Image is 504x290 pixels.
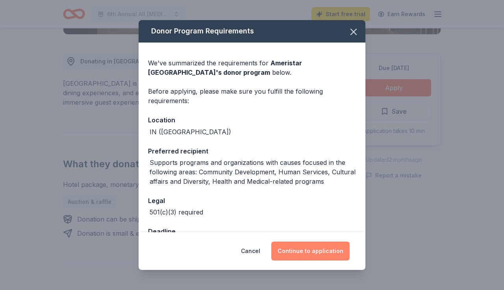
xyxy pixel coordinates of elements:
[148,146,356,156] div: Preferred recipient
[241,242,260,260] button: Cancel
[150,207,203,217] div: 501(c)(3) required
[150,127,231,137] div: IN ([GEOGRAPHIC_DATA])
[150,158,356,186] div: Supports programs and organizations with causes focused in the following areas: Community Develop...
[148,115,356,125] div: Location
[139,20,365,42] div: Donor Program Requirements
[148,87,356,105] div: Before applying, please make sure you fulfill the following requirements:
[148,226,356,236] div: Deadline
[148,196,356,206] div: Legal
[148,58,356,77] div: We've summarized the requirements for below.
[271,242,350,260] button: Continue to application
